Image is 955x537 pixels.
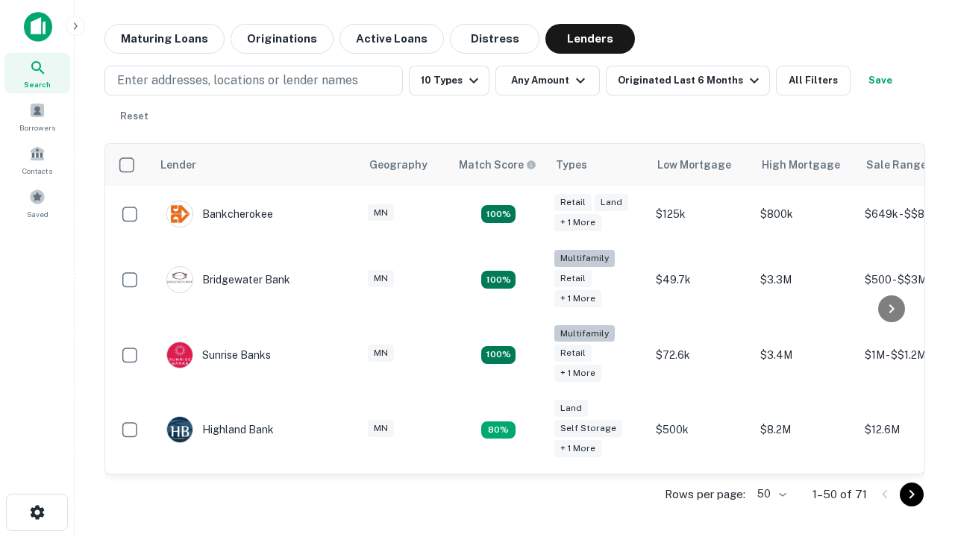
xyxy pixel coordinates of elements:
div: Sunrise Banks [166,342,271,368]
div: Capitalize uses an advanced AI algorithm to match your search with the best lender. The match sco... [459,157,536,173]
img: picture [167,417,192,442]
div: Retail [554,270,592,287]
td: $72.6k [648,318,753,393]
button: Save your search to get updates of matches that match your search criteria. [857,66,904,95]
div: Self Storage [554,420,622,437]
div: Multifamily [554,325,615,342]
button: Originations [231,24,334,54]
td: $8.2M [753,392,857,468]
button: Active Loans [339,24,444,54]
img: picture [167,267,192,292]
img: picture [167,201,192,227]
div: + 1 more [554,214,601,231]
button: Originated Last 6 Months [606,66,770,95]
div: High Mortgage [762,156,840,174]
div: Bankcherokee [166,201,273,227]
button: Enter addresses, locations or lender names [104,66,403,95]
div: + 1 more [554,290,601,307]
a: Search [4,53,70,93]
button: 10 Types [409,66,489,95]
th: Geography [360,144,450,186]
div: Matching Properties: 8, hasApolloMatch: undefined [481,421,516,439]
span: Borrowers [19,122,55,134]
iframe: Chat Widget [880,370,955,442]
img: capitalize-icon.png [24,12,52,42]
button: Maturing Loans [104,24,225,54]
div: Matching Properties: 16, hasApolloMatch: undefined [481,205,516,223]
th: Capitalize uses an advanced AI algorithm to match your search with the best lender. The match sco... [450,144,547,186]
div: 50 [751,483,789,505]
td: $3.4M [753,318,857,393]
div: Retail [554,345,592,362]
th: High Mortgage [753,144,857,186]
p: 1–50 of 71 [812,486,867,503]
div: Land [554,400,588,417]
div: Multifamily [554,250,615,267]
div: Lender [160,156,196,174]
button: All Filters [776,66,851,95]
div: Highland Bank [166,416,274,443]
button: Lenders [545,24,635,54]
div: Land [595,194,628,211]
div: Originated Last 6 Months [618,72,763,89]
img: picture [167,342,192,368]
span: Saved [27,208,48,220]
span: Search [24,78,51,90]
h6: Match Score [459,157,533,173]
td: $500k [648,392,753,468]
div: Matching Properties: 18, hasApolloMatch: undefined [481,271,516,289]
th: Low Mortgage [648,144,753,186]
div: Geography [369,156,428,174]
button: Go to next page [900,483,924,506]
td: $49.7k [648,242,753,318]
div: MN [368,204,394,222]
div: MN [368,270,394,287]
div: + 1 more [554,365,601,382]
a: Contacts [4,139,70,180]
div: Low Mortgage [657,156,731,174]
p: Enter addresses, locations or lender names [117,72,358,89]
div: Sale Range [866,156,927,174]
a: Borrowers [4,96,70,136]
td: $3.3M [753,242,857,318]
p: Rows per page: [665,486,745,503]
div: Types [556,156,587,174]
th: Types [547,144,648,186]
button: Distress [450,24,539,54]
div: MN [368,345,394,362]
button: Reset [110,101,158,131]
div: MN [368,420,394,437]
div: Bridgewater Bank [166,266,290,293]
a: Saved [4,183,70,223]
div: Matching Properties: 11, hasApolloMatch: undefined [481,346,516,364]
td: $125k [648,186,753,242]
th: Lender [151,144,360,186]
td: $800k [753,186,857,242]
span: Contacts [22,165,52,177]
button: Any Amount [495,66,600,95]
div: Retail [554,194,592,211]
div: + 1 more [554,440,601,457]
